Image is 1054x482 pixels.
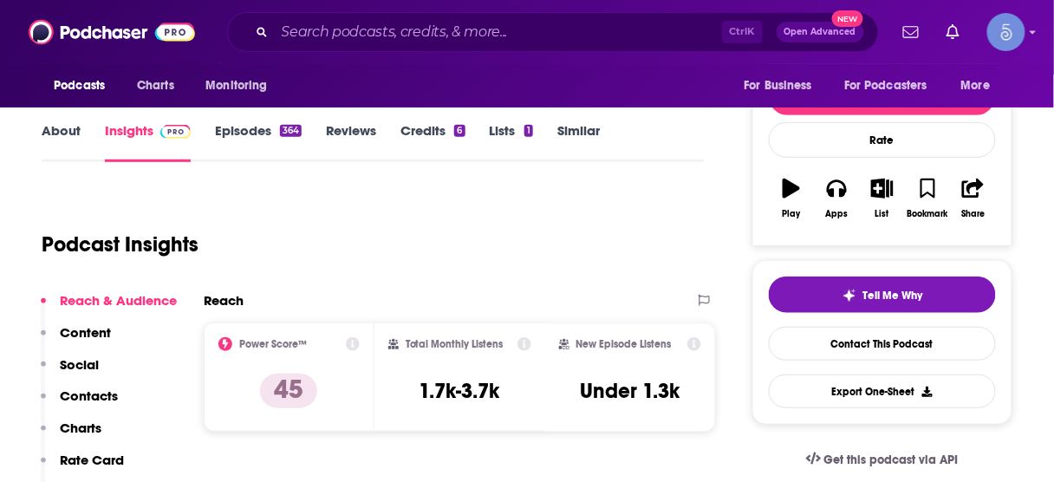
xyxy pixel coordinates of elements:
span: New [832,10,863,27]
img: Podchaser Pro [160,125,191,139]
a: About [42,122,81,162]
a: InsightsPodchaser Pro [105,122,191,162]
a: Similar [557,122,600,162]
div: Bookmark [908,209,948,219]
div: Rate [769,122,996,158]
button: List [860,167,905,230]
button: Reach & Audience [41,292,177,324]
p: Charts [60,420,101,436]
p: Contacts [60,388,118,404]
input: Search podcasts, credits, & more... [275,18,722,46]
div: Share [961,209,985,219]
div: Apps [826,209,849,219]
button: Bookmark [905,167,950,230]
button: tell me why sparkleTell Me Why [769,277,996,313]
p: Content [60,324,111,341]
button: Open AdvancedNew [777,22,864,42]
button: Contacts [41,388,118,420]
span: Open Advanced [784,28,856,36]
button: Social [41,356,99,388]
span: Monitoring [205,74,267,98]
img: Podchaser - Follow, Share and Rate Podcasts [29,16,195,49]
img: User Profile [987,13,1025,51]
span: Podcasts [54,74,105,98]
h3: Under 1.3k [580,378,680,404]
span: For Business [744,74,812,98]
h3: 1.7k-3.7k [420,378,500,404]
button: Apps [814,167,859,230]
p: 45 [260,374,317,408]
a: Charts [126,69,185,102]
button: Show profile menu [987,13,1025,51]
span: Logged in as Spiral5-G1 [987,13,1025,51]
h2: Reach [204,292,244,309]
div: 364 [280,125,302,137]
button: open menu [833,69,953,102]
span: Ctrl K [722,21,763,43]
button: Play [769,167,814,230]
div: 6 [454,125,465,137]
div: Play [783,209,801,219]
button: open menu [42,69,127,102]
p: Social [60,356,99,373]
a: Episodes364 [215,122,302,162]
span: More [961,74,991,98]
a: Get this podcast via API [792,439,973,481]
button: open menu [193,69,290,102]
button: Content [41,324,111,356]
div: 1 [524,125,533,137]
button: Charts [41,420,101,452]
span: Tell Me Why [863,289,923,303]
a: Reviews [326,122,376,162]
span: Charts [137,74,174,98]
a: Show notifications dropdown [896,17,926,47]
div: List [875,209,889,219]
button: open menu [732,69,834,102]
div: Search podcasts, credits, & more... [227,12,879,52]
h2: Total Monthly Listens [406,338,504,350]
h1: Podcast Insights [42,231,198,257]
h2: Power Score™ [239,338,307,350]
span: For Podcasters [844,74,927,98]
button: Export One-Sheet [769,375,996,408]
a: Lists1 [490,122,533,162]
a: Show notifications dropdown [940,17,966,47]
img: tell me why sparkle [843,289,856,303]
a: Contact This Podcast [769,327,996,361]
h2: New Episode Listens [576,338,672,350]
p: Reach & Audience [60,292,177,309]
p: Rate Card [60,452,124,468]
span: Get this podcast via API [824,453,959,467]
a: Credits6 [400,122,465,162]
button: Share [951,167,996,230]
button: open menu [949,69,1012,102]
